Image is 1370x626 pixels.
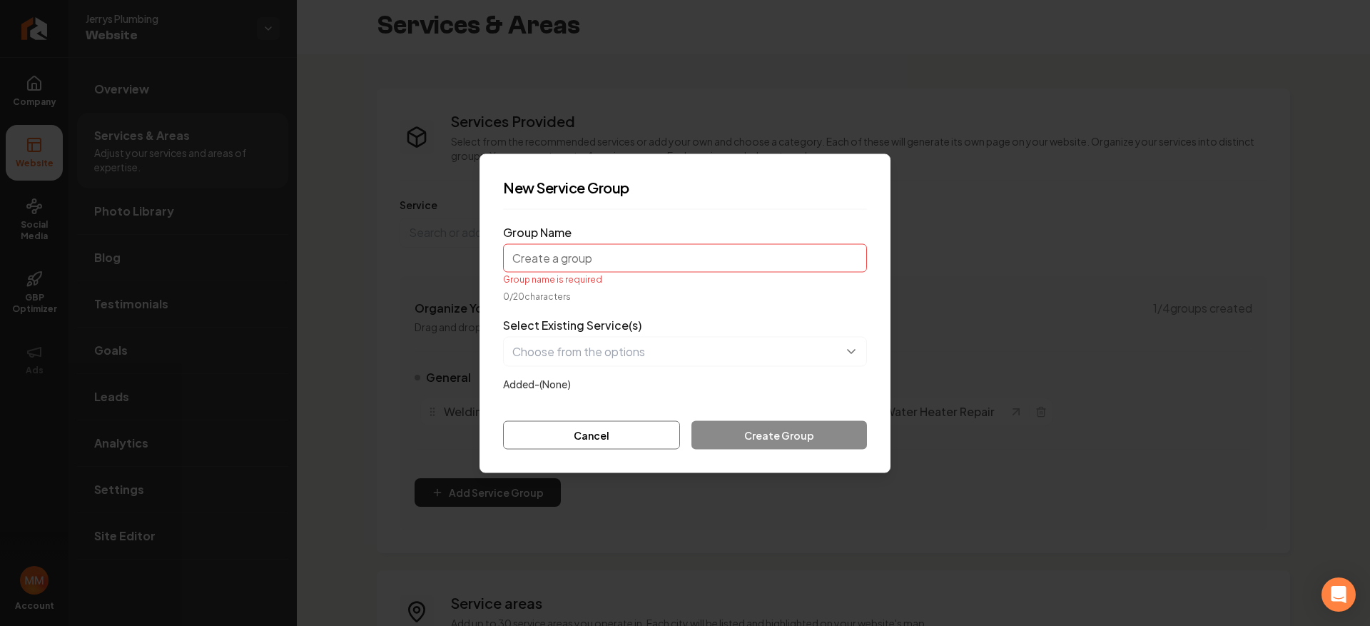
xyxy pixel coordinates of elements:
label: Added- (None) [503,377,571,390]
input: Create a group [503,243,867,272]
div: Group name is required [503,273,867,285]
h2: New Service Group [503,177,867,197]
button: Cancel [503,420,680,449]
label: Select Existing Service(s) [503,316,641,333]
label: Group Name [503,224,572,239]
div: 0 / 20 characters [503,291,867,302]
